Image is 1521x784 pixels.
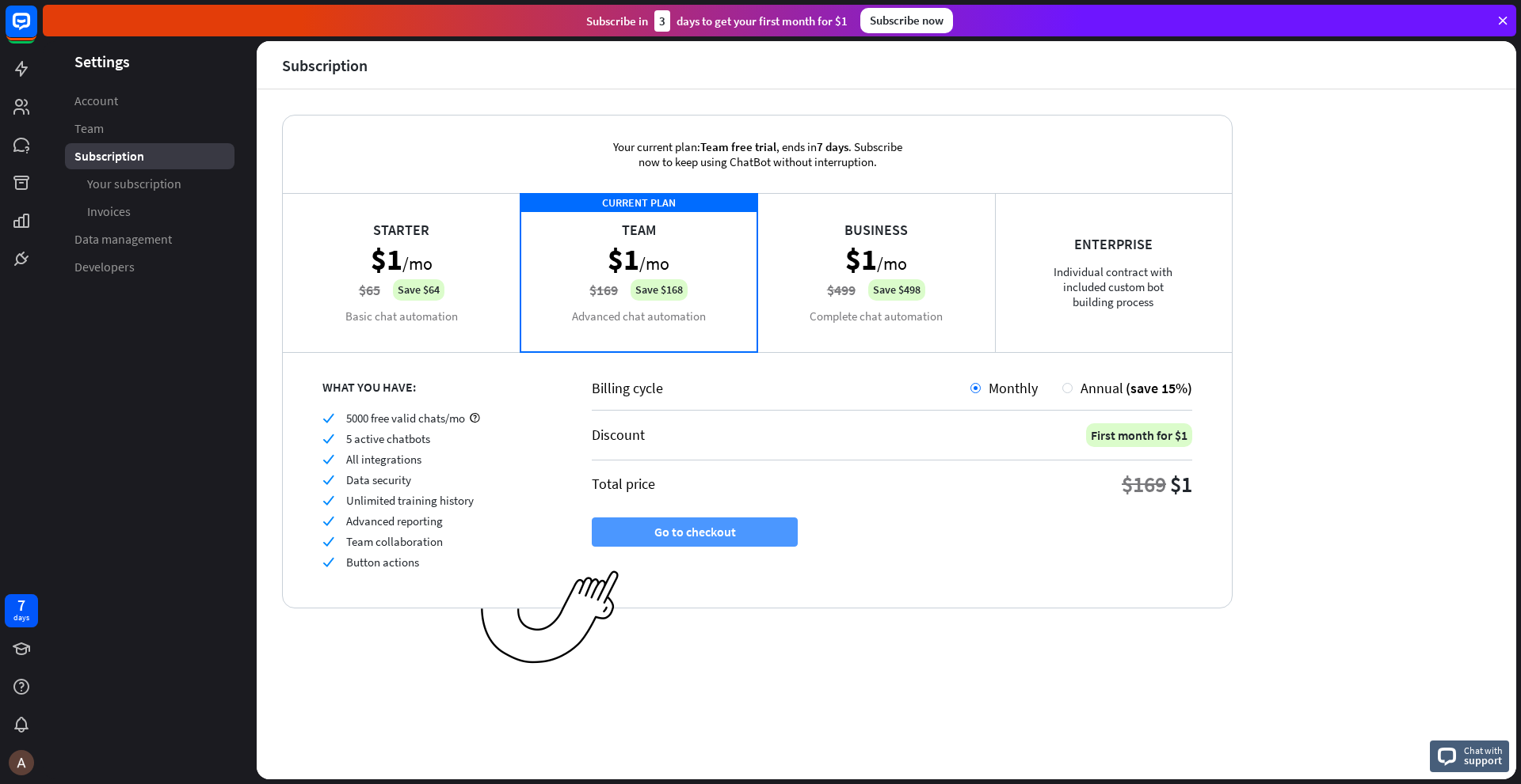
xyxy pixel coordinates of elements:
[346,493,474,508] span: Unlimited training history
[592,379,970,397] div: Billing cycle
[1122,470,1166,498] div: $169
[282,56,368,74] div: Subscription
[322,474,334,486] i: check
[13,612,29,623] div: days
[322,453,334,465] i: check
[74,120,104,137] span: Team
[322,433,334,445] i: check
[87,176,181,192] span: Your subscription
[322,515,334,527] i: check
[1126,379,1192,397] span: (save 15%)
[322,494,334,506] i: check
[65,254,234,280] a: Developers
[592,426,645,444] div: Discount
[74,93,118,109] span: Account
[74,231,172,248] span: Data management
[346,555,419,570] span: Button actions
[87,203,131,220] span: Invoices
[322,536,334,547] i: check
[346,431,430,446] span: 5 active chatbots
[654,10,670,32] div: 3
[346,472,411,487] span: Data security
[586,10,848,32] div: Subscribe in days to get your first month for $1
[17,598,25,612] div: 7
[587,116,928,193] div: Your current plan: , ends in . Subscribe now to keep using ChatBot without interruption.
[592,475,655,493] div: Total price
[74,259,135,275] span: Developers
[481,570,619,665] img: ec979a0a656117aaf919.png
[65,226,234,252] a: Data management
[322,556,334,568] i: check
[5,594,38,627] a: 7 days
[346,452,421,467] span: All integrations
[1464,753,1503,767] span: support
[346,411,465,426] span: 5000 free valid chats/mo
[322,379,552,395] div: WHAT YOU HAVE:
[700,139,776,154] span: Team free trial
[65,116,234,142] a: Team
[1086,423,1192,447] div: First month for $1
[860,8,953,33] div: Subscribe now
[989,379,1038,397] span: Monthly
[43,51,257,72] header: Settings
[322,412,334,424] i: check
[346,534,443,549] span: Team collaboration
[1464,743,1503,758] span: Chat with
[817,139,848,154] span: 7 days
[74,148,144,165] span: Subscription
[592,517,798,547] button: Go to checkout
[65,171,234,197] a: Your subscription
[346,513,443,528] span: Advanced reporting
[1081,379,1123,397] span: Annual
[1170,470,1192,498] div: $1
[65,199,234,225] a: Invoices
[13,6,60,54] button: Open LiveChat chat widget
[65,88,234,114] a: Account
